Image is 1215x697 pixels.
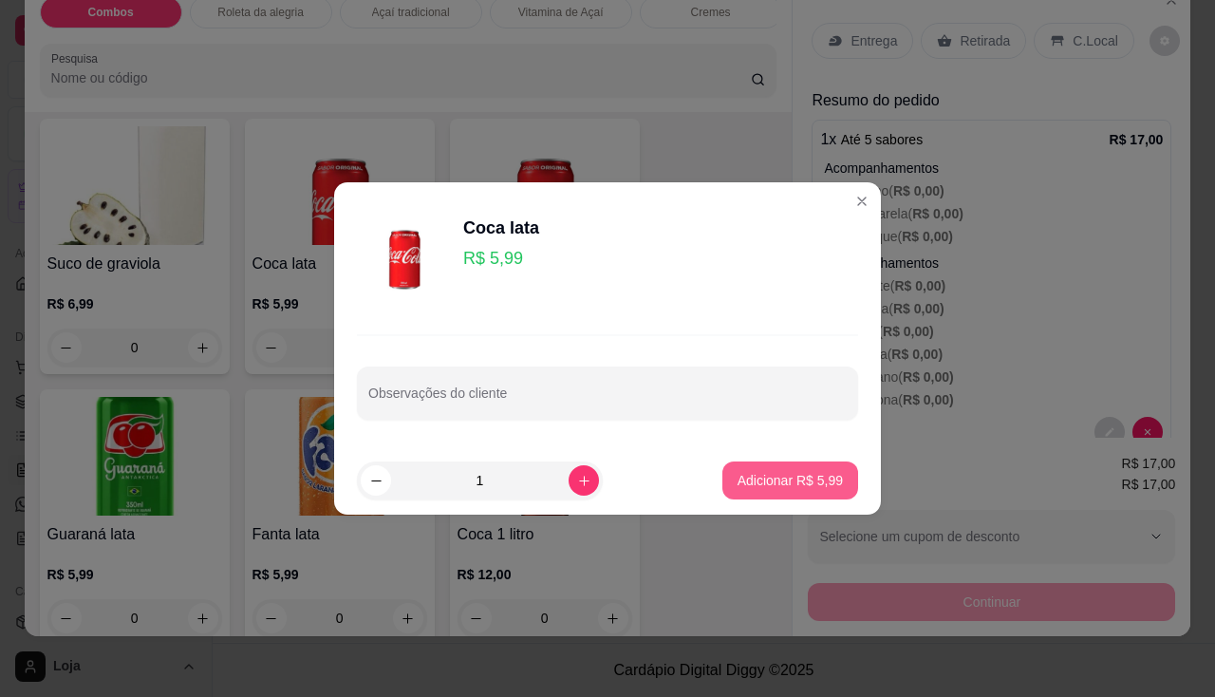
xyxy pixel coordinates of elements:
[463,245,539,272] p: R$ 5,99
[738,471,843,490] p: Adicionar R$ 5,99
[357,198,452,292] img: product-image
[722,462,858,499] button: Adicionar R$ 5,99
[361,465,391,496] button: decrease-product-quantity
[368,391,847,410] input: Observações do cliente
[463,215,539,241] div: Coca lata
[569,465,599,496] button: increase-product-quantity
[847,186,877,217] button: Close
